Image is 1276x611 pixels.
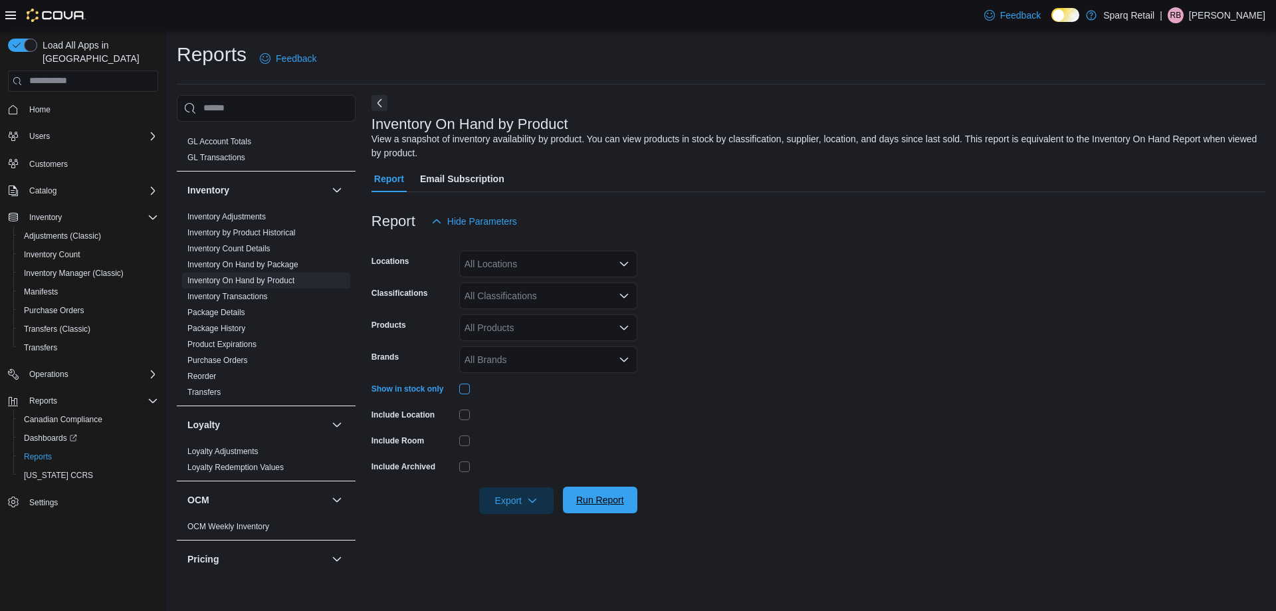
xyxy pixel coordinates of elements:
button: Customers [3,154,163,173]
h3: Report [372,213,415,229]
a: Purchase Orders [19,303,90,318]
h3: Pricing [187,552,219,566]
span: Reports [19,449,158,465]
button: Home [3,100,163,119]
span: Transfers [187,387,221,398]
span: Settings [24,494,158,511]
span: Inventory Manager (Classic) [24,268,124,279]
button: Export [479,487,554,514]
label: Show in stock only [372,384,444,394]
a: Transfers (Classic) [19,321,96,337]
h3: Inventory On Hand by Product [372,116,568,132]
h3: Loyalty [187,418,220,431]
span: Transfers [24,342,57,353]
label: Include Room [372,435,424,446]
span: Purchase Orders [187,355,248,366]
span: OCM Weekly Inventory [187,521,269,532]
span: Purchase Orders [19,303,158,318]
a: Inventory Adjustments [187,212,266,221]
button: Pricing [187,552,326,566]
div: Finance [177,134,356,171]
button: Manifests [13,283,163,301]
a: Inventory Count [19,247,86,263]
h3: Inventory [187,183,229,197]
a: [US_STATE] CCRS [19,467,98,483]
a: Feedback [255,45,322,72]
span: Reports [24,393,158,409]
label: Classifications [372,288,428,299]
button: [US_STATE] CCRS [13,466,163,485]
button: Reports [13,447,163,466]
label: Locations [372,256,409,267]
button: Open list of options [619,354,629,365]
a: Adjustments (Classic) [19,228,106,244]
label: Include Archived [372,461,435,472]
span: Inventory On Hand by Product [187,275,294,286]
a: Purchase Orders [187,356,248,365]
span: Washington CCRS [19,467,158,483]
button: Transfers (Classic) [13,320,163,338]
span: Load All Apps in [GEOGRAPHIC_DATA] [37,39,158,65]
span: Transfers [19,340,158,356]
span: Inventory Count [24,249,80,260]
a: Loyalty Redemption Values [187,463,284,472]
nav: Complex example [8,94,158,547]
a: Inventory Count Details [187,244,270,253]
span: Package Details [187,307,245,318]
a: Home [24,102,56,118]
a: Transfers [19,340,62,356]
button: Inventory Count [13,245,163,264]
button: Next [372,95,387,111]
a: Inventory On Hand by Package [187,260,298,269]
div: View a snapshot of inventory availability by product. You can view products in stock by classific... [372,132,1259,160]
button: Finance [329,107,345,123]
span: Reorder [187,371,216,382]
span: Catalog [29,185,56,196]
div: Robert Brunsch [1168,7,1184,23]
p: [PERSON_NAME] [1189,7,1265,23]
span: Inventory Adjustments [187,211,266,222]
span: Inventory [24,209,158,225]
span: Loyalty Adjustments [187,446,259,457]
button: Pricing [329,551,345,567]
p: Sparq Retail [1103,7,1154,23]
h1: Reports [177,41,247,68]
span: Purchase Orders [24,305,84,316]
span: Email Subscription [420,166,504,192]
button: Loyalty [187,418,326,431]
a: Product Expirations [187,340,257,349]
span: Inventory [29,212,62,223]
button: Inventory [329,182,345,198]
div: Pricing [177,578,356,599]
span: Customers [24,155,158,172]
button: Transfers [13,338,163,357]
span: Users [24,128,158,144]
button: Users [3,127,163,146]
span: Hide Parameters [447,215,517,228]
button: Inventory [24,209,67,225]
button: Reports [3,392,163,410]
button: Open list of options [619,259,629,269]
button: Inventory Manager (Classic) [13,264,163,283]
span: Operations [24,366,158,382]
span: Inventory On Hand by Package [187,259,298,270]
span: Dashboards [19,430,158,446]
button: Reports [24,393,62,409]
a: Loyalty Adjustments [187,447,259,456]
button: Settings [3,493,163,512]
p: | [1160,7,1162,23]
span: GL Transactions [187,152,245,163]
span: [US_STATE] CCRS [24,470,93,481]
button: Catalog [24,183,62,199]
a: Inventory by Product Historical [187,228,296,237]
span: Export [487,487,546,514]
span: Adjustments (Classic) [24,231,101,241]
a: Package History [187,324,245,333]
button: Open list of options [619,291,629,301]
span: Reports [29,396,57,406]
span: Settings [29,497,58,508]
button: Inventory [187,183,326,197]
span: RB [1170,7,1182,23]
div: Loyalty [177,443,356,481]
